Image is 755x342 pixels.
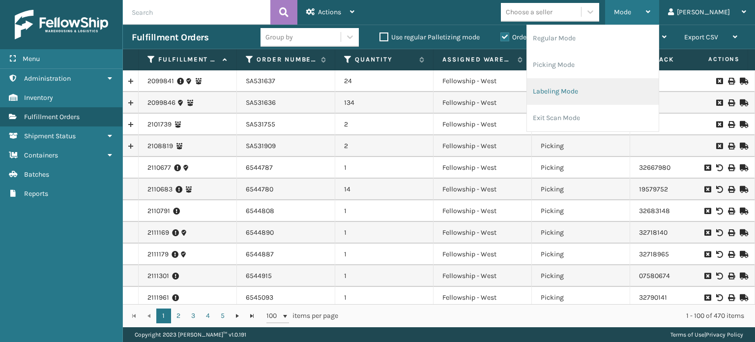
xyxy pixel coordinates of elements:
[630,244,728,265] td: 32718965
[716,121,722,128] i: Request to Be Cancelled
[147,163,171,173] a: 2110677
[434,70,532,92] td: Fellowship - West
[434,287,532,309] td: Fellowship - West
[532,265,630,287] td: Picking
[147,185,173,194] a: 2110683
[147,249,169,259] a: 2111179
[630,200,728,222] td: 32683148
[532,135,630,157] td: Picking
[237,92,335,114] td: SA531636
[704,273,710,280] i: Request to Be Cancelled
[335,244,434,265] td: 1
[740,164,746,171] i: Mark as Shipped
[237,287,335,309] td: 6545093
[15,10,108,39] img: logo
[728,164,734,171] i: Print BOL
[355,55,414,64] label: Quantity
[237,244,335,265] td: 6544887
[265,32,293,42] div: Group by
[257,55,316,64] label: Order Number
[527,25,659,52] li: Regular Mode
[237,265,335,287] td: 6544915
[434,179,532,200] td: Fellowship - West
[24,74,71,83] span: Administration
[147,293,169,303] a: 2111961
[434,135,532,157] td: Fellowship - West
[24,132,76,140] span: Shipment Status
[728,186,734,193] i: Print BOL
[237,157,335,179] td: 6544787
[716,78,722,85] i: Request to Be Cancelled
[740,78,746,85] i: Mark as Shipped
[630,222,728,244] td: 32718140
[670,327,743,342] div: |
[740,229,746,236] i: Mark as Shipped
[335,179,434,200] td: 14
[434,244,532,265] td: Fellowship - West
[532,287,630,309] td: Picking
[728,251,734,258] i: Print BOL
[716,251,722,258] i: Void BOL
[237,200,335,222] td: 6544808
[266,311,281,321] span: 100
[532,200,630,222] td: Picking
[147,271,169,281] a: 2111301
[740,208,746,215] i: Mark as Shipped
[230,309,245,323] a: Go to the next page
[716,229,722,236] i: Void BOL
[716,143,722,150] i: Request to Be Cancelled
[527,52,659,78] li: Picking Mode
[147,98,175,108] a: 2099846
[716,208,722,215] i: Void BOL
[237,114,335,135] td: SA531755
[335,70,434,92] td: 24
[527,78,659,105] li: Labeling Mode
[704,229,710,236] i: Request to Be Cancelled
[684,33,718,41] span: Export CSV
[335,222,434,244] td: 1
[728,294,734,301] i: Print BOL
[135,327,246,342] p: Copyright 2023 [PERSON_NAME]™ v 1.0.191
[24,189,48,198] span: Reports
[156,309,171,323] a: 1
[434,92,532,114] td: Fellowship - West
[532,222,630,244] td: Picking
[506,7,552,17] div: Choose a seller
[335,114,434,135] td: 2
[728,121,734,128] i: Print BOL
[335,200,434,222] td: 1
[670,331,704,338] a: Terms of Use
[335,135,434,157] td: 2
[740,121,746,128] i: Mark as Shipped
[532,157,630,179] td: Picking
[740,186,746,193] i: Mark as Shipped
[740,294,746,301] i: Mark as Shipped
[171,309,186,323] a: 2
[24,113,80,121] span: Fulfillment Orders
[23,55,40,63] span: Menu
[706,331,743,338] a: Privacy Policy
[434,157,532,179] td: Fellowship - West
[215,309,230,323] a: 5
[245,309,260,323] a: Go to the last page
[716,294,722,301] i: Void BOL
[237,70,335,92] td: SA531637
[630,179,728,200] td: 19579752
[728,208,734,215] i: Print BOL
[147,120,172,129] a: 2101739
[237,135,335,157] td: SA531909
[335,265,434,287] td: 1
[630,287,728,309] td: 32790141
[740,251,746,258] i: Mark as Shipped
[24,170,49,179] span: Batches
[318,8,341,16] span: Actions
[704,208,710,215] i: Request to Be Cancelled
[434,265,532,287] td: Fellowship - West
[434,200,532,222] td: Fellowship - West
[335,287,434,309] td: 1
[266,309,338,323] span: items per page
[728,99,734,106] i: Print BOL
[614,8,631,16] span: Mode
[716,99,722,106] i: Request to Be Cancelled
[740,273,746,280] i: Mark as Shipped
